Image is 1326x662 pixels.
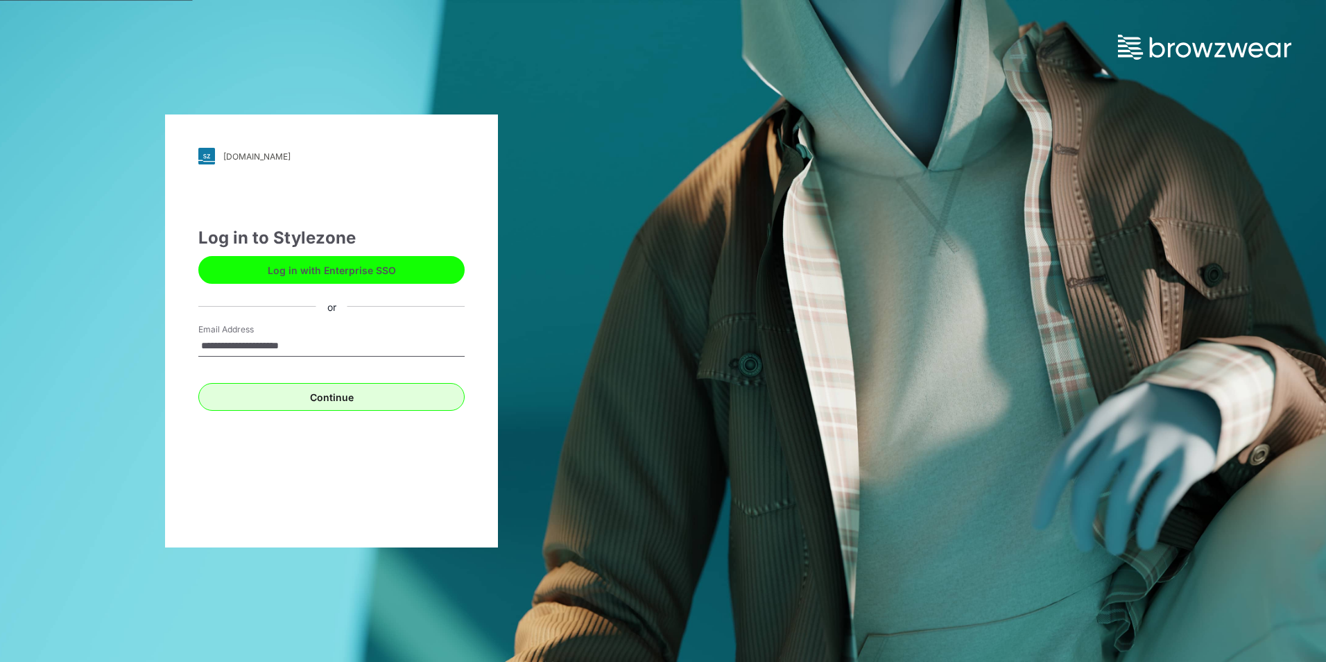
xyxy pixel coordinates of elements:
img: svg+xml;base64,PHN2ZyB3aWR0aD0iMjgiIGhlaWdodD0iMjgiIHZpZXdCb3g9IjAgMCAyOCAyOCIgZmlsbD0ibm9uZSIgeG... [198,148,215,164]
button: Log in with Enterprise SSO [198,256,465,284]
div: or [316,299,347,314]
button: Continue [198,383,465,411]
label: Email Address [198,323,295,336]
div: [DOMAIN_NAME] [223,151,291,162]
div: Log in to Stylezone [198,226,465,251]
a: [DOMAIN_NAME] [198,148,465,164]
img: browzwear-logo.73288ffb.svg [1118,35,1291,60]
